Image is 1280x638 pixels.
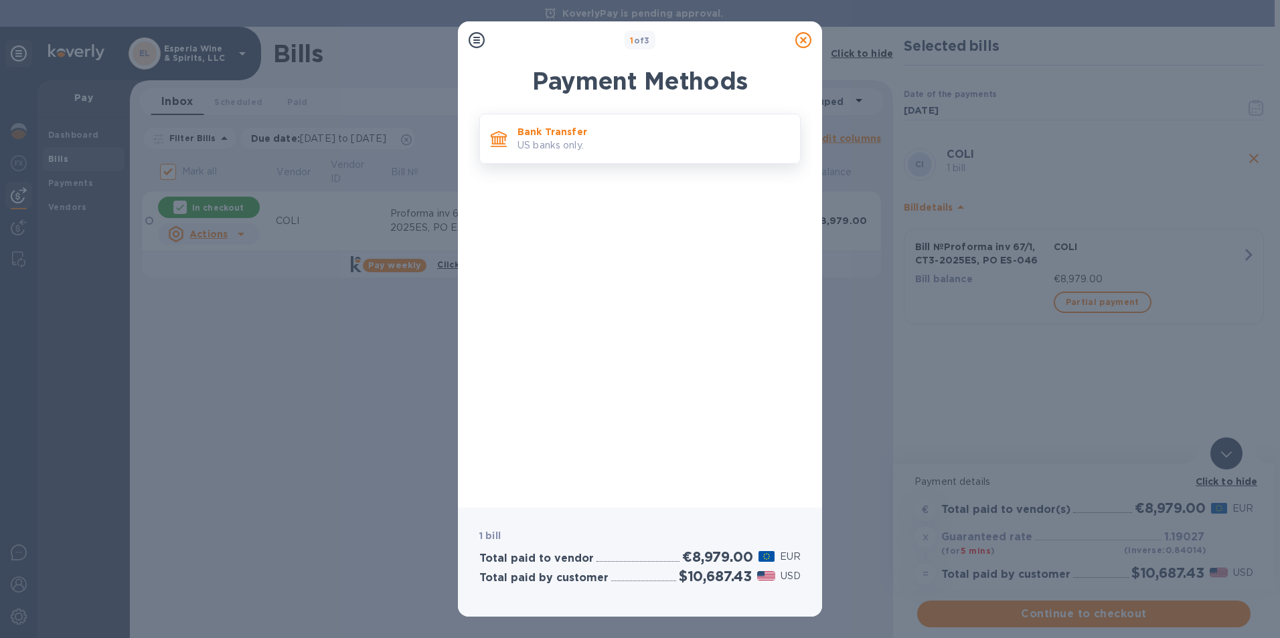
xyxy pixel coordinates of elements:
[517,125,789,138] p: Bank Transfer
[517,138,789,152] p: US banks only.
[781,569,801,583] p: USD
[479,552,594,565] h3: Total paid to vendor
[679,568,752,584] h2: $10,687.43
[630,35,633,45] span: 1
[757,571,775,580] img: USD
[780,550,801,564] p: EUR
[479,530,501,541] b: 1 bill
[682,548,752,565] h2: €8,979.00
[630,35,650,45] b: of 3
[479,572,609,584] h3: Total paid by customer
[479,67,801,95] h1: Payment Methods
